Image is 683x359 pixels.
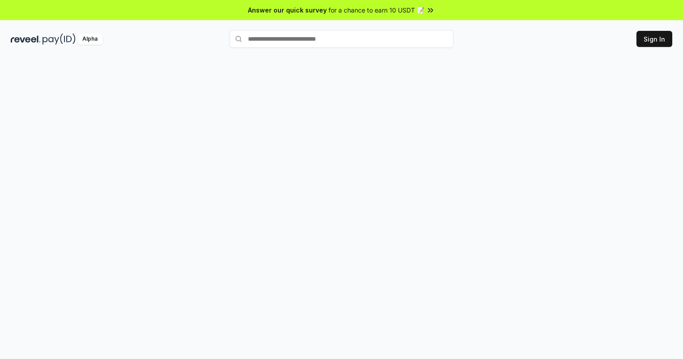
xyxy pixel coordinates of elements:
span: for a chance to earn 10 USDT 📝 [329,5,424,15]
div: Alpha [77,34,102,45]
img: reveel_dark [11,34,41,45]
img: pay_id [43,34,76,45]
button: Sign In [636,31,672,47]
span: Answer our quick survey [248,5,327,15]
